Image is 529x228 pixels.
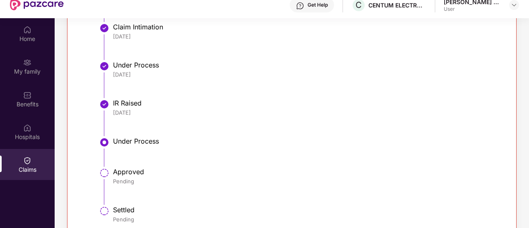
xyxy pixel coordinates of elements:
div: CENTUM ELECTRONICS LIMITED [368,1,426,9]
img: svg+xml;base64,PHN2ZyBpZD0iRHJvcGRvd24tMzJ4MzIiIHhtbG5zPSJodHRwOi8vd3d3LnczLm9yZy8yMDAwL3N2ZyIgd2... [511,2,517,8]
img: svg+xml;base64,PHN2ZyB3aWR0aD0iMjAiIGhlaWdodD0iMjAiIHZpZXdCb3g9IjAgMCAyMCAyMCIgZmlsbD0ibm9uZSIgeG... [23,58,31,67]
div: Pending [113,216,498,223]
div: Approved [113,168,498,176]
div: User [444,6,502,12]
img: svg+xml;base64,PHN2ZyBpZD0iU3RlcC1QZW5kaW5nLTMyeDMyIiB4bWxucz0iaHR0cDovL3d3dy53My5vcmcvMjAwMC9zdm... [99,206,109,216]
div: [DATE] [113,71,498,78]
div: [DATE] [113,109,498,116]
img: svg+xml;base64,PHN2ZyBpZD0iQ2xhaW0iIHhtbG5zPSJodHRwOi8vd3d3LnczLm9yZy8yMDAwL3N2ZyIgd2lkdGg9IjIwIi... [23,156,31,165]
img: svg+xml;base64,PHN2ZyBpZD0iU3RlcC1QZW5kaW5nLTMyeDMyIiB4bWxucz0iaHR0cDovL3d3dy53My5vcmcvMjAwMC9zdm... [99,168,109,178]
div: Get Help [308,2,328,8]
div: Under Process [113,61,498,69]
div: Claim Intimation [113,23,498,31]
img: svg+xml;base64,PHN2ZyBpZD0iU3RlcC1BY3RpdmUtMzJ4MzIiIHhtbG5zPSJodHRwOi8vd3d3LnczLm9yZy8yMDAwL3N2Zy... [99,137,109,147]
div: [DATE] [113,33,498,40]
img: svg+xml;base64,PHN2ZyBpZD0iSG9zcGl0YWxzIiB4bWxucz0iaHR0cDovL3d3dy53My5vcmcvMjAwMC9zdmciIHdpZHRoPS... [23,124,31,132]
img: svg+xml;base64,PHN2ZyBpZD0iU3RlcC1Eb25lLTMyeDMyIiB4bWxucz0iaHR0cDovL3d3dy53My5vcmcvMjAwMC9zdmciIH... [99,61,109,71]
img: svg+xml;base64,PHN2ZyBpZD0iSG9tZSIgeG1sbnM9Imh0dHA6Ly93d3cudzMub3JnLzIwMDAvc3ZnIiB3aWR0aD0iMjAiIG... [23,26,31,34]
div: IR Raised [113,99,498,107]
img: svg+xml;base64,PHN2ZyBpZD0iQmVuZWZpdHMiIHhtbG5zPSJodHRwOi8vd3d3LnczLm9yZy8yMDAwL3N2ZyIgd2lkdGg9Ij... [23,91,31,99]
img: svg+xml;base64,PHN2ZyBpZD0iU3RlcC1Eb25lLTMyeDMyIiB4bWxucz0iaHR0cDovL3d3dy53My5vcmcvMjAwMC9zdmciIH... [99,99,109,109]
img: svg+xml;base64,PHN2ZyBpZD0iU3RlcC1Eb25lLTMyeDMyIiB4bWxucz0iaHR0cDovL3d3dy53My5vcmcvMjAwMC9zdmciIH... [99,23,109,33]
img: svg+xml;base64,PHN2ZyBpZD0iSGVscC0zMngzMiIgeG1sbnM9Imh0dHA6Ly93d3cudzMub3JnLzIwMDAvc3ZnIiB3aWR0aD... [296,2,304,10]
div: Settled [113,206,498,214]
div: Pending [113,178,498,185]
div: Under Process [113,137,498,145]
